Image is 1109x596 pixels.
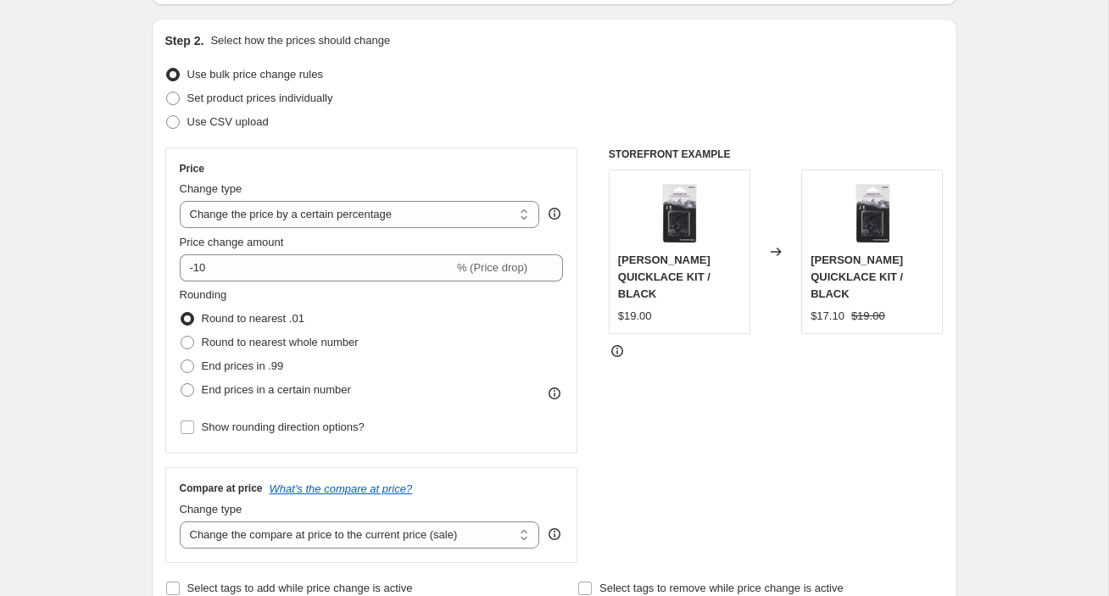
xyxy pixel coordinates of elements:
button: What's the compare at price? [270,482,413,495]
div: $19.00 [618,308,652,325]
span: Change type [180,182,242,195]
p: Select how the prices should change [210,32,390,49]
div: help [546,205,563,222]
span: Show rounding direction options? [202,421,365,433]
span: Rounding [180,288,227,301]
h6: STOREFRONT EXAMPLE [609,148,944,161]
span: Round to nearest .01 [202,312,304,325]
h3: Price [180,162,204,175]
span: Use CSV upload [187,115,269,128]
h3: Compare at price [180,482,263,495]
span: Price change amount [180,236,284,248]
span: Change type [180,503,242,515]
span: End prices in a certain number [202,383,351,396]
span: Round to nearest whole number [202,336,359,348]
strike: $19.00 [851,308,885,325]
span: [PERSON_NAME] QUICKLACE KIT / BLACK [618,253,711,300]
h2: Step 2. [165,32,204,49]
img: SALOMON-QUICK-LACE-KIT-PACE-ATHLETIC_1_80x.jpg [645,179,713,247]
span: Select tags to remove while price change is active [599,582,844,594]
span: [PERSON_NAME] QUICKLACE KIT / BLACK [811,253,903,300]
img: SALOMON-QUICK-LACE-KIT-PACE-ATHLETIC_1_80x.jpg [839,179,906,247]
input: -15 [180,254,454,281]
div: help [546,526,563,543]
span: % (Price drop) [457,261,527,274]
div: $17.10 [811,308,844,325]
span: End prices in .99 [202,359,284,372]
span: Use bulk price change rules [187,68,323,81]
span: Set product prices individually [187,92,333,104]
span: Select tags to add while price change is active [187,582,413,594]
